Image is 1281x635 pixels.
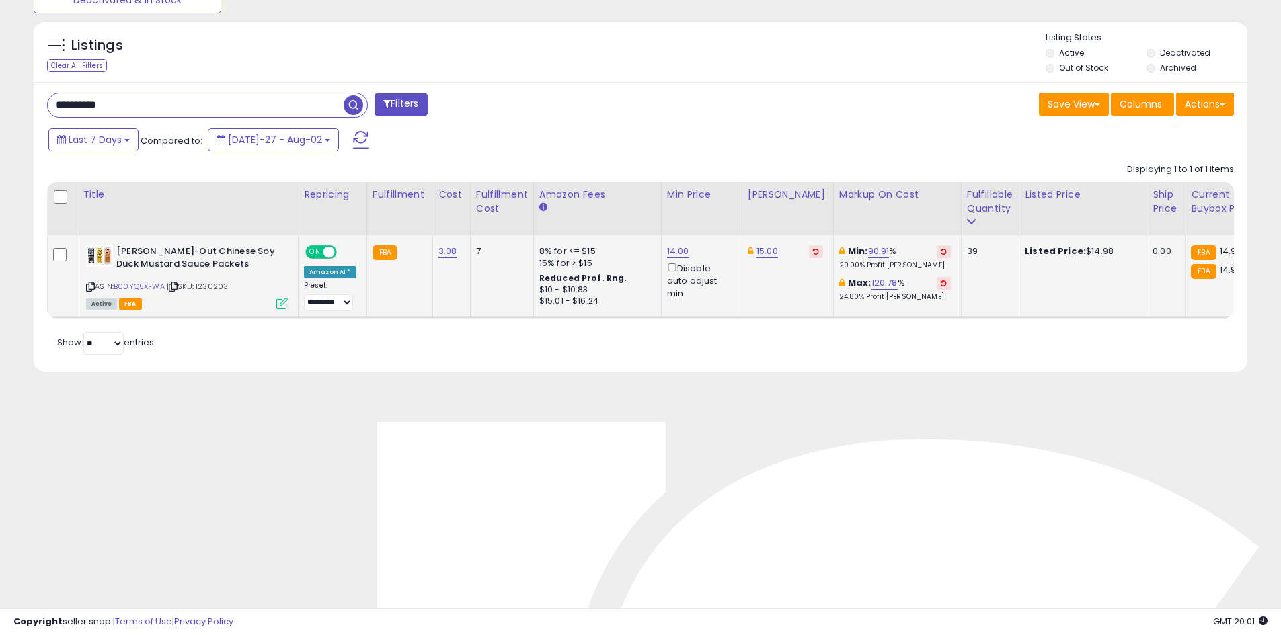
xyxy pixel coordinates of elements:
[868,245,890,258] a: 90.91
[839,245,951,270] div: %
[86,245,288,308] div: ASIN:
[967,187,1013,216] div: Fulfillable Quantity
[539,202,547,214] small: Amazon Fees.
[1111,93,1174,116] button: Columns
[1191,187,1260,216] div: Current Buybox Price
[116,245,280,273] b: [PERSON_NAME]-Out Chinese Soy Duck Mustard Sauce Packets
[748,187,828,202] div: [PERSON_NAME]
[373,245,397,260] small: FBA
[1046,32,1247,44] p: Listing States:
[141,134,202,147] span: Compared to:
[1127,163,1234,176] div: Displaying 1 to 1 of 1 items
[48,128,139,151] button: Last 7 Days
[839,277,951,302] div: %
[1191,264,1216,279] small: FBA
[839,261,951,270] p: 20.00% Profit [PERSON_NAME]
[539,187,656,202] div: Amazon Fees
[1025,245,1136,257] div: $14.98
[967,245,1009,257] div: 39
[57,336,154,349] span: Show: entries
[756,245,778,258] a: 15.00
[438,187,465,202] div: Cost
[69,133,122,146] span: Last 7 Days
[539,296,651,307] div: $15.01 - $16.24
[848,276,871,289] b: Max:
[667,261,732,300] div: Disable auto adjust min
[1153,187,1179,216] div: Ship Price
[1153,245,1175,257] div: 0.00
[539,284,651,296] div: $10 - $10.83
[1025,187,1141,202] div: Listed Price
[476,245,523,257] div: 7
[1025,245,1086,257] b: Listed Price:
[1160,62,1196,73] label: Archived
[1220,263,1242,276] span: 14.99
[539,245,651,257] div: 8% for <= $15
[871,276,898,290] a: 120.78
[1059,47,1084,58] label: Active
[375,93,427,116] button: Filters
[304,266,356,278] div: Amazon AI *
[667,187,736,202] div: Min Price
[304,281,356,311] div: Preset:
[1160,47,1210,58] label: Deactivated
[1039,93,1109,116] button: Save View
[1176,93,1234,116] button: Actions
[208,128,339,151] button: [DATE]-27 - Aug-02
[119,298,142,310] span: FBA
[848,245,868,257] b: Min:
[71,36,123,55] h5: Listings
[373,187,427,202] div: Fulfillment
[438,245,457,258] a: 3.08
[1191,245,1216,260] small: FBA
[86,298,117,310] span: All listings currently available for purchase on Amazon
[86,245,113,267] img: 511ATT0xSFL._SL40_.jpg
[114,281,165,292] a: B00YQ5XFWA
[539,257,651,269] div: 15% for > $15
[228,133,322,146] span: [DATE]-27 - Aug-02
[83,187,293,202] div: Title
[1220,245,1242,257] span: 14.98
[335,247,356,258] span: OFF
[476,187,528,216] div: Fulfillment Cost
[1059,62,1108,73] label: Out of Stock
[1120,97,1162,111] span: Columns
[304,187,361,202] div: Repricing
[307,247,323,258] span: ON
[539,272,627,284] b: Reduced Prof. Rng.
[833,182,961,235] th: The percentage added to the cost of goods (COGS) that forms the calculator for Min & Max prices.
[839,292,951,302] p: 24.80% Profit [PERSON_NAME]
[839,187,956,202] div: Markup on Cost
[667,245,689,258] a: 14.00
[167,281,228,292] span: | SKU: 1230203
[47,59,107,72] div: Clear All Filters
